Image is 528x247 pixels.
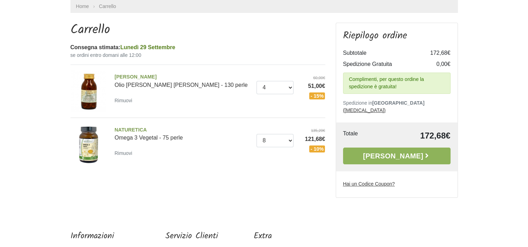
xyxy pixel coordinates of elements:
[76,3,89,10] a: Home
[299,75,325,81] del: 60,00€
[309,92,325,99] span: - 15%
[165,231,218,241] h5: Servizio Clienti
[114,150,132,156] small: Rimuovi
[423,59,451,70] td: 0,00€
[343,148,451,164] a: [PERSON_NAME]
[70,43,325,52] div: Consegna stimata:
[343,59,423,70] td: Spedizione Gratuita
[372,100,425,106] b: [GEOGRAPHIC_DATA]
[343,47,423,59] td: Subtotale
[114,126,251,141] a: NATURETICAOmega 3 Vegetal - 75 perle
[68,70,110,112] img: Olio di germe di grano - 130 perle
[70,231,130,241] h5: Informazioni
[343,30,451,42] h3: Riepilogo ordine
[68,123,110,165] img: Omega 3 Vegetal - 75 perle
[299,82,325,90] span: 51,00€
[423,47,451,59] td: 172,68€
[114,73,251,81] span: [PERSON_NAME]
[120,44,175,50] span: Lunedì 29 Settembre
[343,180,395,188] label: Hai un Codice Coupon?
[343,181,395,187] u: Hai un Codice Coupon?
[70,23,325,38] h1: Carrello
[343,107,386,113] a: ([MEDICAL_DATA])
[114,98,132,103] small: Rimuovi
[299,128,325,134] del: 135,20€
[254,231,300,241] h5: Extra
[99,3,116,9] a: Carrello
[114,126,251,134] span: NATURETICA
[299,135,325,143] span: 121,68€
[343,99,451,114] p: Spedizione in
[114,73,251,88] a: [PERSON_NAME]Olio [PERSON_NAME] [PERSON_NAME] - 130 perle
[114,149,135,157] a: Rimuovi
[70,52,325,59] small: se ordini entro domani alle 12:00
[378,129,450,142] td: 172,68€
[114,96,135,105] a: Rimuovi
[343,73,451,94] div: Complimenti, per questo ordine la spedizione è gratuita!
[343,129,379,142] td: Totale
[309,145,325,152] span: - 10%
